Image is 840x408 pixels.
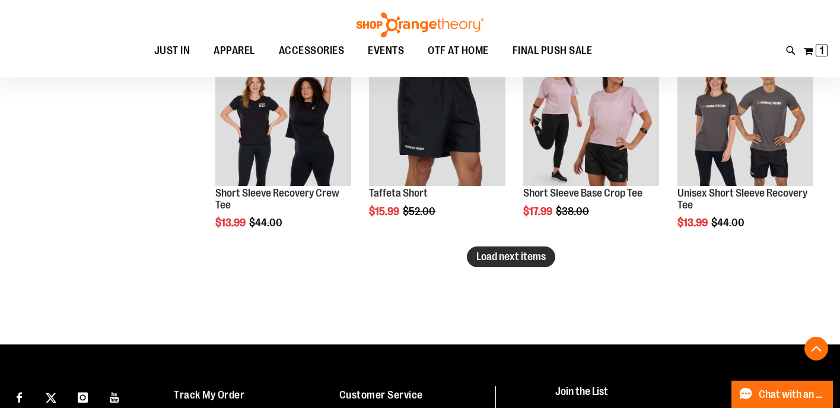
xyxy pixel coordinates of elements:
span: ACCESSORIES [279,37,345,64]
div: product [517,43,665,247]
a: Customer Service [339,389,423,401]
a: Unisex Short Sleeve Recovery Tee [677,187,807,211]
div: product [363,43,511,247]
a: Taffeta Short [369,187,428,199]
span: $15.99 [369,205,401,217]
span: APPAREL [214,37,255,64]
button: Load next items [467,246,555,267]
img: Product image for Taffeta Short [369,49,505,185]
a: OTF AT HOME [416,37,501,65]
a: Product image for Unisex Short Sleeve Recovery TeeSALE [677,49,813,187]
button: Chat with an Expert [731,381,833,408]
a: APPAREL [202,37,267,65]
span: JUST IN [154,37,190,64]
span: $52.00 [403,205,437,217]
img: Product image for Short Sleeve Recovery Crew Tee [215,49,351,185]
span: $38.00 [556,205,591,217]
a: Visit our X page [41,386,62,407]
span: Chat with an Expert [759,389,826,400]
span: $17.99 [523,205,554,217]
img: Shop Orangetheory [355,12,485,37]
a: Visit our Youtube page [104,386,125,407]
span: OTF AT HOME [428,37,489,64]
a: Product image for Short Sleeve Recovery Crew TeeSALE [215,49,351,187]
span: 1 [820,45,824,56]
img: Product image for Short Sleeve Base Crop Tee [523,49,659,185]
a: Product image for Taffeta ShortSALE [369,49,505,187]
div: product [672,43,819,259]
a: Short Sleeve Recovery Crew Tee [215,187,339,211]
a: Short Sleeve Base Crop Tee [523,187,642,199]
span: Load next items [476,251,546,262]
h4: Join the List [555,386,817,408]
a: Visit our Facebook page [9,386,30,407]
a: Product image for Short Sleeve Base Crop Tee [523,49,659,187]
div: product [209,43,357,259]
span: $44.00 [249,217,284,229]
span: $13.99 [677,217,709,229]
a: Visit our Instagram page [72,386,93,407]
a: ACCESSORIES [267,37,357,65]
img: Twitter [46,393,56,403]
a: EVENTS [356,37,416,65]
span: $44.00 [711,217,746,229]
a: Track My Order [174,389,244,401]
a: FINAL PUSH SALE [501,37,604,64]
img: Product image for Unisex Short Sleeve Recovery Tee [677,49,813,185]
span: $13.99 [215,217,247,229]
a: JUST IN [142,37,202,65]
span: EVENTS [368,37,404,64]
span: FINAL PUSH SALE [513,37,593,64]
button: Back To Top [804,337,828,360]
